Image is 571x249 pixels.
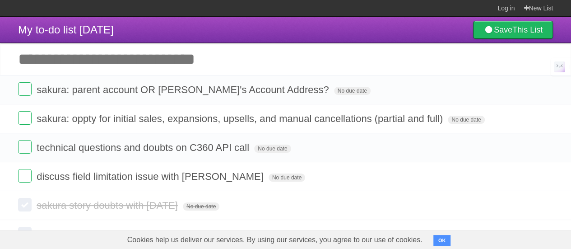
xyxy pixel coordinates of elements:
[37,171,266,182] span: discuss field limitation issue with [PERSON_NAME]
[37,200,180,211] span: sakura story doubts with [DATE]
[448,116,484,124] span: No due date
[473,21,553,39] a: SaveThis List
[254,145,291,153] span: No due date
[18,82,32,96] label: Done
[512,25,543,34] b: This List
[118,231,432,249] span: Cookies help us deliver our services. By using our services, you agree to our use of cookies.
[18,23,114,36] span: My to-do list [DATE]
[18,140,32,154] label: Done
[18,169,32,183] label: Done
[37,142,251,153] span: technical questions and doubts on C360 API call
[18,111,32,125] label: Done
[183,202,219,211] span: No due date
[269,174,305,182] span: No due date
[334,87,371,95] span: No due date
[18,227,32,240] label: Done
[37,84,331,95] span: sakura: parent account OR [PERSON_NAME]'s Account Address?
[433,235,451,246] button: OK
[37,229,205,240] span: Working on sunshine Story of Sprint 2
[37,113,445,124] span: sakura: oppty for initial sales, expansions, upsells, and manual cancellations (partial and full)
[18,198,32,211] label: Done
